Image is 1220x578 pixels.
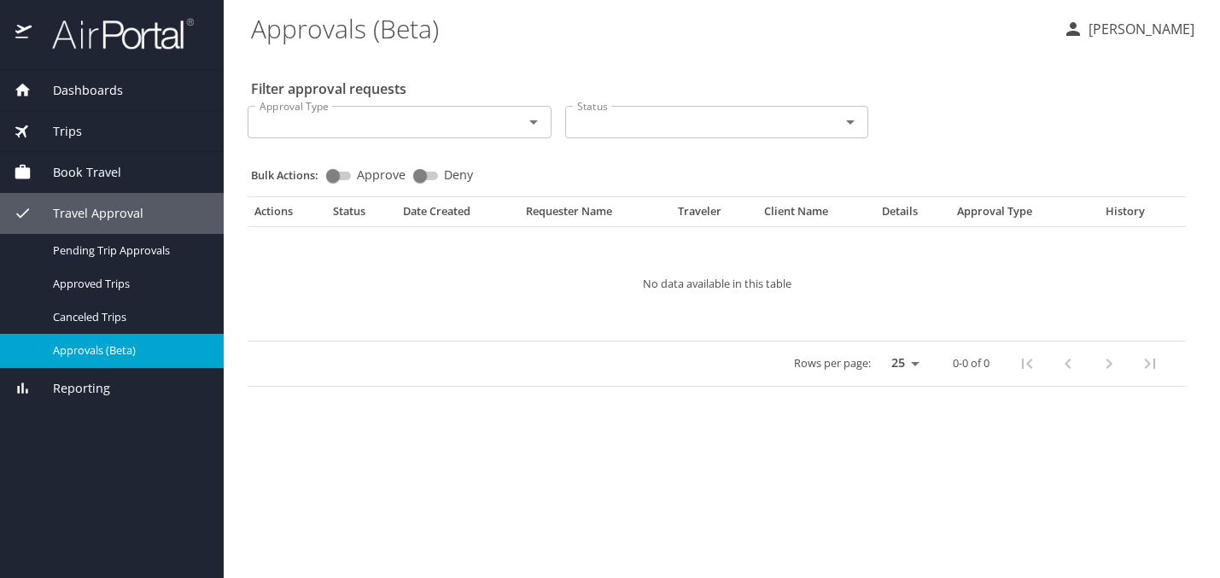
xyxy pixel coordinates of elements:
th: Approval Type [950,204,1085,226]
span: Book Travel [32,163,121,182]
span: Dashboards [32,81,123,100]
p: [PERSON_NAME] [1083,19,1194,39]
button: [PERSON_NAME] [1056,14,1201,44]
p: Bulk Actions: [251,167,332,183]
img: icon-airportal.png [15,17,33,50]
span: Pending Trip Approvals [53,242,203,259]
th: Traveler [671,204,758,226]
p: Rows per page: [794,358,871,369]
button: Open [522,110,546,134]
span: Travel Approval [32,204,143,223]
th: Status [326,204,396,226]
select: rows per page [878,351,925,377]
span: Trips [32,122,82,141]
th: Actions [248,204,326,226]
th: Details [875,204,950,226]
th: Date Created [396,204,519,226]
button: Open [838,110,862,134]
span: Deny [444,169,473,181]
img: airportal-logo.png [33,17,194,50]
h1: Approvals (Beta) [251,2,1049,55]
span: Approvals (Beta) [53,342,203,359]
p: 0-0 of 0 [953,358,989,369]
span: Reporting [32,379,110,398]
span: Approve [357,169,406,181]
span: Approved Trips [53,276,203,292]
th: History [1085,204,1165,226]
th: Requester Name [519,204,670,226]
table: Approval table [248,204,1186,387]
span: Canceled Trips [53,309,203,325]
th: Client Name [757,204,875,226]
p: No data available in this table [299,278,1135,289]
h2: Filter approval requests [251,75,406,102]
